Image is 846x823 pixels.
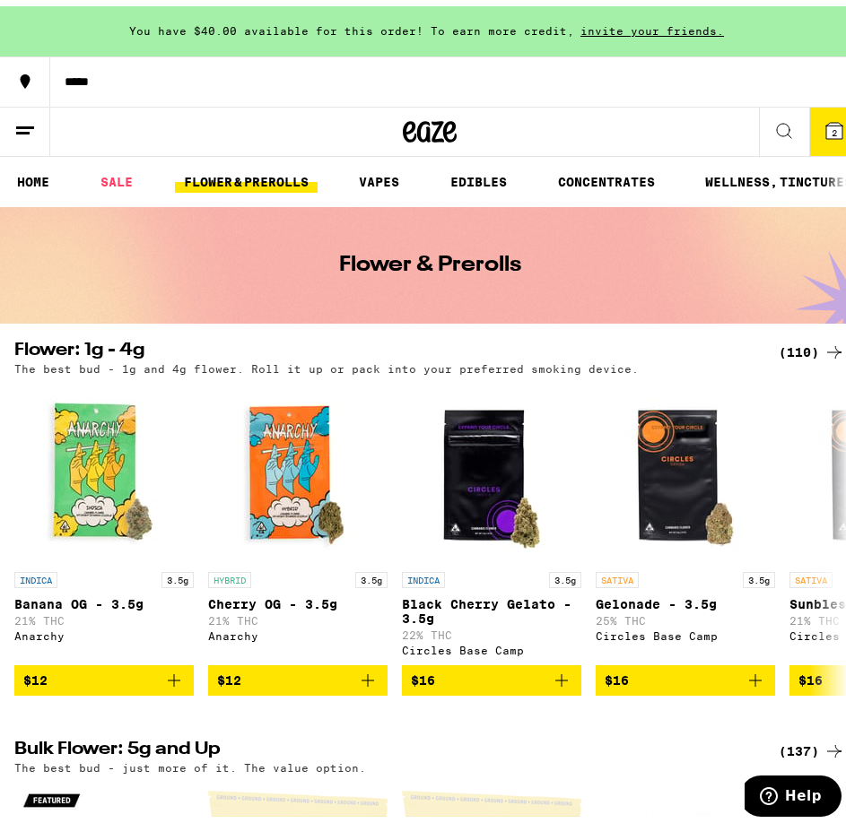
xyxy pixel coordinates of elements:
p: Black Cherry Gelato - 3.5g [402,591,581,619]
a: HOME [8,165,58,186]
p: The best bud - just more of it. The value option. [14,756,366,767]
span: You have $40.00 available for this order! To earn more credit, [129,19,574,30]
p: SATIVA [596,566,639,582]
p: 21% THC [14,609,194,620]
button: Add to bag [596,659,775,689]
a: (110) [779,335,845,357]
div: Circles Base Camp [402,638,581,650]
span: $12 [23,667,48,681]
p: 3.5g [743,566,775,582]
span: $16 [605,667,629,681]
button: Add to bag [208,659,388,689]
p: Gelonade - 3.5g [596,591,775,605]
iframe: Opens a widget where you can find more information [745,769,842,814]
p: 21% THC [208,609,388,620]
div: Circles Base Camp [596,624,775,636]
button: Add to bag [14,659,194,689]
p: 22% THC [402,623,581,635]
p: 25% THC [596,609,775,620]
p: SATIVA [789,566,833,582]
button: Add to bag [402,659,581,689]
span: $12 [217,667,241,681]
a: (137) [779,734,845,756]
p: INDICA [14,566,57,582]
a: Open page for Black Cherry Gelato - 3.5g from Circles Base Camp [402,377,581,659]
a: Open page for Banana OG - 3.5g from Anarchy [14,377,194,659]
img: Anarchy - Banana OG - 3.5g [14,377,194,557]
a: VAPES [350,165,408,186]
p: INDICA [402,566,445,582]
h2: Bulk Flower: 5g and Up [14,734,757,756]
p: 3.5g [355,566,388,582]
a: Open page for Cherry OG - 3.5g from Anarchy [208,377,388,659]
div: Anarchy [14,624,194,636]
img: Anarchy - Cherry OG - 3.5g [208,377,388,557]
a: Open page for Gelonade - 3.5g from Circles Base Camp [596,377,775,659]
p: Banana OG - 3.5g [14,591,194,605]
p: The best bud - 1g and 4g flower. Roll it up or pack into your preferred smoking device. [14,357,639,368]
a: EDIBLES [441,165,516,186]
p: 3.5g [161,566,194,582]
span: invite your friends. [574,19,730,30]
span: $16 [798,667,823,681]
h2: Flower: 1g - 4g [14,335,757,357]
img: Circles Base Camp - Gelonade - 3.5g [596,377,775,557]
p: HYBRID [208,566,251,582]
span: 2 [832,121,837,132]
h1: Flower & Prerolls [339,248,521,270]
div: Anarchy [208,624,388,636]
span: $16 [411,667,435,681]
p: 3.5g [549,566,581,582]
a: CONCENTRATES [549,165,664,186]
img: Circles Base Camp - Black Cherry Gelato - 3.5g [402,377,581,557]
a: FLOWER & PREROLLS [175,165,318,186]
a: SALE [92,165,142,186]
p: Cherry OG - 3.5g [208,591,388,605]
